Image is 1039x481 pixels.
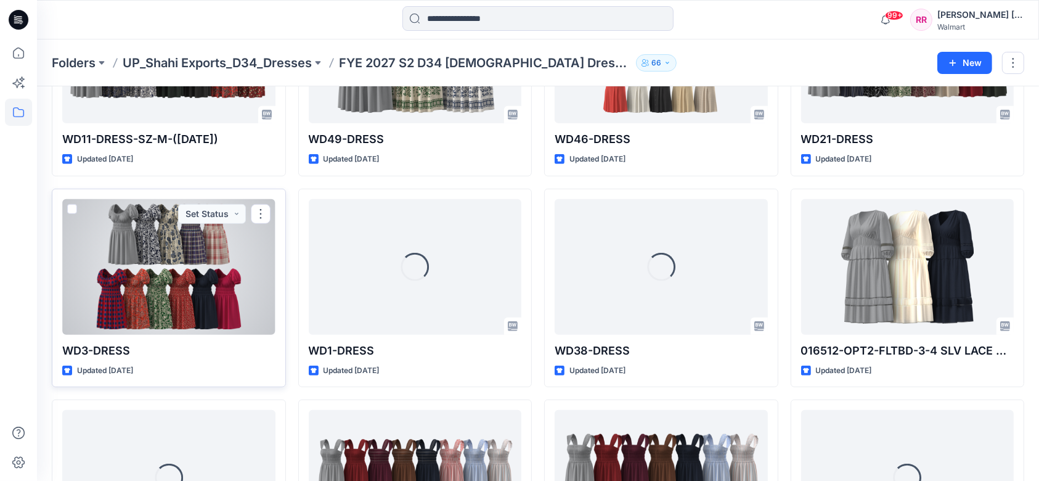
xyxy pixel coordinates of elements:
p: Updated [DATE] [324,364,380,377]
div: [PERSON_NAME] [PERSON_NAME] [937,7,1024,22]
p: Updated [DATE] [324,153,380,166]
p: WD46-DRESS [555,131,768,148]
div: Walmart [937,22,1024,31]
p: WD3-DRESS [62,342,275,360]
p: Updated [DATE] [77,364,133,377]
p: Updated [DATE] [77,153,133,166]
p: WD1-DRESS [309,342,522,360]
span: 99+ [885,10,903,20]
a: UP_Shahi Exports_D34_Dresses [123,54,312,72]
p: 66 [651,56,661,70]
button: 66 [636,54,677,72]
p: Updated [DATE] [569,364,625,377]
a: WD3-DRESS [62,199,275,335]
button: New [937,52,992,74]
a: Folders [52,54,96,72]
p: WD38-DRESS [555,342,768,360]
p: WD11-DRESS-SZ-M-([DATE]) [62,131,275,148]
p: Updated [DATE] [816,153,872,166]
div: RR [910,9,932,31]
p: FYE 2027 S2 D34 [DEMOGRAPHIC_DATA] Dresses - Shahi [339,54,631,72]
p: Updated [DATE] [569,153,625,166]
p: 016512-OPT2-FLTBD-3-4 SLV LACE TRIM MIDI DRESS [801,342,1014,360]
p: WD49-DRESS [309,131,522,148]
a: 016512-OPT2-FLTBD-3-4 SLV LACE TRIM MIDI DRESS [801,199,1014,335]
p: WD21-DRESS [801,131,1014,148]
p: Updated [DATE] [816,364,872,377]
